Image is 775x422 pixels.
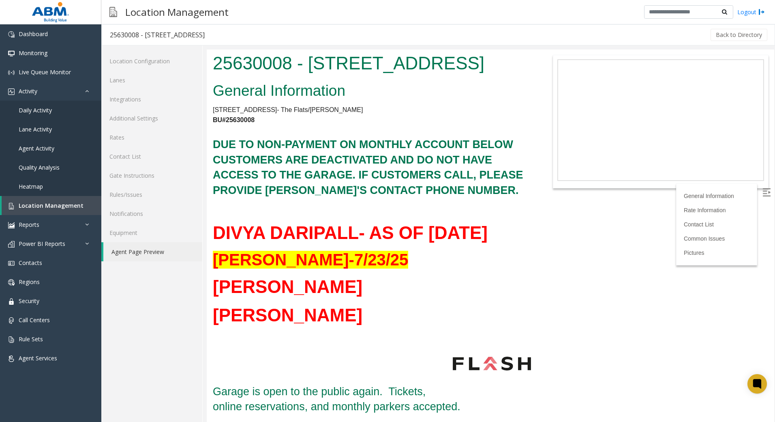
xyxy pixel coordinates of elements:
[101,109,202,128] a: Additional Settings
[6,227,156,247] font: [PERSON_NAME]
[8,88,15,95] img: 'icon'
[19,240,65,248] span: Power BI Reports
[737,8,765,16] a: Logout
[556,139,564,147] img: Open/Close Sidebar Menu
[19,335,43,343] span: Rule Sets
[2,196,101,215] a: Location Management
[19,183,43,190] span: Heatmap
[19,221,39,228] span: Reports
[6,55,325,66] p: [STREET_ADDRESS]- The Flats/[PERSON_NAME]
[101,71,202,90] a: Lanes
[19,278,40,286] span: Regions
[103,242,202,261] a: Agent Page Preview
[6,31,325,52] h2: General Information
[711,29,767,41] button: Back to Directory
[101,185,202,204] a: Rules/Issues
[8,241,15,248] img: 'icon'
[477,186,518,192] a: Common Issues
[109,2,117,22] img: pageIcon
[8,222,15,228] img: 'icon'
[6,173,281,193] font: DIVYA DARIPALL- AS OF [DATE]
[101,128,202,147] a: Rates
[19,30,48,38] span: Dashboard
[8,317,15,324] img: 'icon'
[19,316,50,324] span: Call Centers
[19,164,60,171] span: Quality Analysis
[477,200,498,207] a: Pictures
[101,52,202,71] a: Location Configuration
[19,297,39,305] span: Security
[8,336,15,343] img: 'icon'
[245,292,325,336] img: 1c5923b62a5c44ba890d02d10142f016.jpg
[6,335,325,366] h3: Garage is open to the public again. Tickets, online reservations, and monthly parkers accepted.
[8,279,15,286] img: 'icon'
[19,259,42,267] span: Contacts
[19,87,37,95] span: Activity
[8,203,15,209] img: 'icon'
[19,354,57,362] span: Agent Services
[101,204,202,223] a: Notifications
[110,30,205,40] div: 25630008 - [STREET_ADDRESS]
[477,157,519,164] a: Rate Information
[477,143,527,150] a: General Information
[6,67,48,74] b: BU#25630008
[19,125,52,133] span: Lane Activity
[758,8,765,16] img: logout
[8,69,15,76] img: 'icon'
[19,68,71,76] span: Live Queue Monitor
[101,90,202,109] a: Integrations
[101,223,202,242] a: Equipment
[6,201,201,219] font: [PERSON_NAME]-7/23/25
[8,298,15,305] img: 'icon'
[6,1,325,26] h1: 25630008 - [STREET_ADDRESS]
[8,31,15,38] img: 'icon'
[19,202,83,209] span: Location Management
[19,144,54,152] span: Agent Activity
[8,50,15,57] img: 'icon'
[6,256,156,276] font: [PERSON_NAME]
[8,260,15,267] img: 'icon'
[101,166,202,185] a: Gate Instructions
[101,147,202,166] a: Contact List
[8,355,15,362] img: 'icon'
[19,106,52,114] span: Daily Activity
[477,172,507,178] a: Contact List
[19,49,47,57] span: Monitoring
[6,89,317,147] b: DUE TO NON-PAYMENT ON MONTHLY ACCOUNT BELOW CUSTOMERS ARE DEACTIVATED AND DO NOT HAVE ACCESS TO T...
[121,2,233,22] h3: Location Management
